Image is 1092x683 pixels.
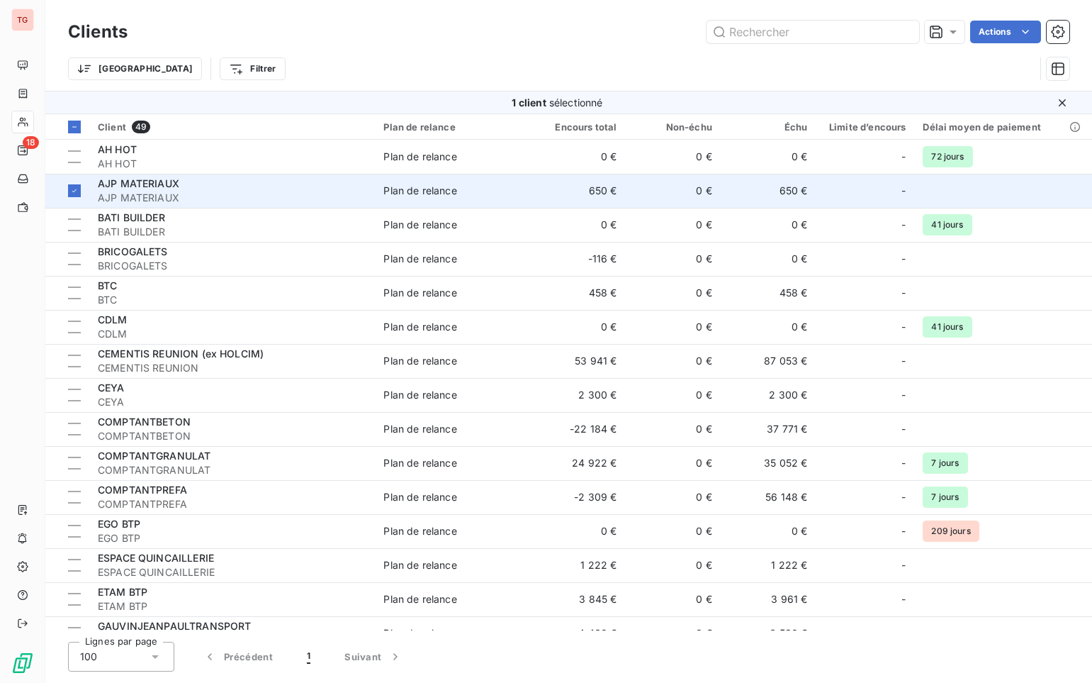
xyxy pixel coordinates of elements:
td: 0 € [721,242,816,276]
td: 0 € [721,514,816,548]
span: 7 jours [923,487,967,508]
div: Délai moyen de paiement [923,121,1083,133]
td: 87 053 € [721,344,816,378]
span: CDLM [98,327,366,341]
td: 37 771 € [721,412,816,446]
td: 53 941 € [530,344,625,378]
span: BATI BUILDER [98,211,165,223]
span: 72 jours [923,146,972,167]
img: Logo LeanPay [11,652,34,674]
div: Plan de relance [383,121,522,133]
td: 0 € [625,174,720,208]
td: 650 € [721,174,816,208]
span: EGO BTP [98,531,366,545]
td: 0 € [625,412,720,446]
div: Plan de relance [383,422,456,436]
span: CEYA [98,395,366,409]
td: 0 € [625,616,720,650]
td: 458 € [721,276,816,310]
span: COMPTANTGRANULAT [98,463,366,477]
span: - [901,320,906,334]
span: ETAM BTP [98,586,147,598]
div: Plan de relance [383,150,456,164]
td: 0 € [625,582,720,616]
span: AH HOT [98,143,137,155]
td: -2 309 € [530,480,625,514]
span: COMPTANTBETON [98,416,191,428]
span: - [901,422,906,436]
td: 0 € [530,514,625,548]
span: COMPTANTPREFA [98,484,187,496]
span: - [901,456,906,470]
div: TG [11,9,34,31]
span: ETAM BTP [98,599,366,613]
span: AJP MATERIAUX [98,191,366,205]
div: Plan de relance [383,524,456,538]
button: Suivant [327,642,420,672]
span: BTC [98,293,366,307]
span: Client [98,121,126,133]
td: -22 184 € [530,412,625,446]
span: - [901,252,906,266]
span: EGO BTP [98,518,140,530]
div: Non-échu [634,121,711,133]
span: AJP MATERIAUX [98,177,179,189]
td: 1 222 € [721,548,816,582]
span: 1 client [512,96,546,109]
td: 0 € [530,208,625,242]
span: sélectionné [549,96,603,109]
span: BTC [98,279,117,291]
span: GAUVINJEANPAULTRANSPORT [98,620,251,632]
td: 458 € [530,276,625,310]
div: Limite d’encours [824,121,906,133]
td: 0 € [625,208,720,242]
span: BRICOGALETS [98,259,366,273]
td: 56 148 € [721,480,816,514]
div: Échu [729,121,807,133]
td: 0 € [625,276,720,310]
span: 209 jours [923,521,979,542]
span: CEYA [98,382,125,394]
span: COMPTANTPREFA [98,497,366,511]
span: 41 jours [923,316,972,338]
td: 0 € [625,242,720,276]
button: [GEOGRAPHIC_DATA] [68,57,202,80]
td: 0 € [625,480,720,514]
span: CDLM [98,313,128,326]
span: - [901,286,906,300]
button: Actions [970,21,1041,43]
td: 0 € [721,208,816,242]
td: 0 € [625,344,720,378]
span: 41 jours [923,214,972,235]
td: 0 € [530,140,625,174]
td: 3 961 € [721,582,816,616]
td: 0 € [625,140,720,174]
div: Plan de relance [383,320,456,334]
button: Filtrer [220,57,285,80]
span: - [901,218,906,232]
span: 18 [23,136,39,149]
span: - [901,184,906,198]
div: Plan de relance [383,252,456,266]
td: 3 845 € [530,582,625,616]
div: Plan de relance [383,184,456,198]
td: 0 € [530,310,625,344]
span: - [901,524,906,538]
td: 35 052 € [721,446,816,480]
div: Plan de relance [383,354,456,368]
td: 4 460 € [530,616,625,650]
span: - [901,626,906,640]
span: - [901,558,906,572]
td: 0 € [625,378,720,412]
td: 6 530 € [721,616,816,650]
span: 1 [307,650,310,664]
span: COMPTANTGRANULAT [98,450,210,462]
span: BRICOGALETS [98,245,168,257]
div: Plan de relance [383,218,456,232]
span: - [901,388,906,402]
div: Plan de relance [383,456,456,470]
span: 49 [132,121,150,133]
div: Plan de relance [383,286,456,300]
input: Rechercher [707,21,919,43]
h3: Clients [68,19,128,45]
